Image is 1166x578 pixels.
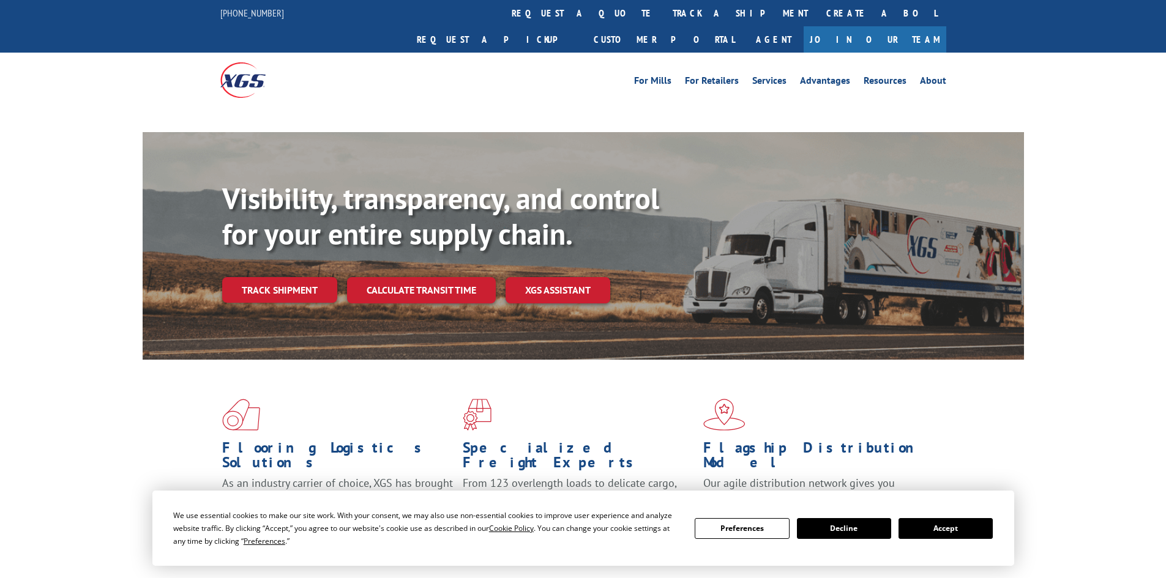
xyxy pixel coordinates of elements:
a: [PHONE_NUMBER] [220,7,284,19]
a: For Retailers [685,76,739,89]
a: Track shipment [222,277,337,303]
button: Decline [797,518,891,539]
a: About [920,76,946,89]
div: We use essential cookies to make our site work. With your consent, we may also use non-essential ... [173,509,680,547]
h1: Flagship Distribution Model [703,440,935,476]
a: Request a pickup [408,26,585,53]
a: Join Our Team [804,26,946,53]
img: xgs-icon-flagship-distribution-model-red [703,399,746,431]
span: Cookie Policy [489,523,534,533]
div: Cookie Consent Prompt [152,491,1014,566]
span: Preferences [244,536,285,546]
span: Our agile distribution network gives you nationwide inventory management on demand. [703,476,929,505]
b: Visibility, transparency, and control for your entire supply chain. [222,179,659,253]
a: Customer Portal [585,26,744,53]
h1: Flooring Logistics Solutions [222,440,454,476]
span: As an industry carrier of choice, XGS has brought innovation and dedication to flooring logistics... [222,476,453,519]
a: Resources [864,76,906,89]
a: Calculate transit time [347,277,496,303]
a: Advantages [800,76,850,89]
p: From 123 overlength loads to delicate cargo, our experienced staff knows the best way to move you... [463,476,694,530]
button: Accept [899,518,993,539]
a: XGS ASSISTANT [506,277,610,303]
button: Preferences [695,518,789,539]
a: Agent [744,26,804,53]
a: For Mills [634,76,671,89]
img: xgs-icon-total-supply-chain-intelligence-red [222,399,260,431]
a: Services [752,76,787,89]
img: xgs-icon-focused-on-flooring-red [463,399,491,431]
h1: Specialized Freight Experts [463,440,694,476]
